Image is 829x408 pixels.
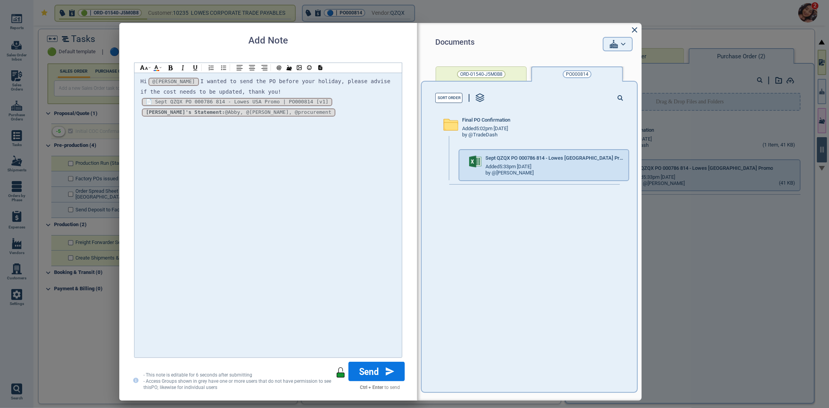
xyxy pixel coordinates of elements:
[566,70,588,78] span: PO000814
[208,65,215,71] img: NL
[485,164,531,170] span: Added 5:33pm [DATE]
[261,65,268,71] img: AR
[167,65,174,71] img: B
[277,65,281,70] img: @
[225,109,332,116] div: @Abby, @[PERSON_NAME], @procurement
[140,78,394,95] span: I wanted to send the PO before your holiday, please advise if the cost needs to be updated, thank...
[248,35,288,46] h2: Add Note
[435,93,462,103] button: Sort Order
[140,78,147,84] span: Hi
[460,70,503,78] span: ORD-01540-J5M0B8
[360,385,400,391] label: to send
[140,65,148,70] img: hl
[462,126,508,132] span: Added 5:02pm [DATE]
[143,372,252,378] span: - This note is editable for 6 seconds after submitting
[462,117,510,123] span: Final PO Confirmation
[485,170,534,176] div: by @[PERSON_NAME]
[146,109,331,116] div: [PERSON_NAME]'s Statement:
[485,155,624,161] span: Sept QZQX PO 000786 814 - Lowes [GEOGRAPHIC_DATA] Promo
[148,67,151,68] img: ad
[152,78,195,85] div: @[PERSON_NAME]
[286,65,292,71] img: /
[307,65,312,70] img: emoji
[180,65,186,71] img: I
[469,155,482,168] img: excel
[360,385,383,390] strong: Ctrl + Enter
[220,65,227,71] img: BL
[159,67,162,68] img: ad
[249,65,255,71] img: AC
[349,362,405,381] button: Send
[462,132,497,138] div: by @TradeDash
[143,378,331,390] span: - Access Groups shown in grey have one or more users that do not have permission to see this PO ;...
[154,65,158,69] img: AIcon
[435,38,475,51] span: Documents
[236,65,243,71] img: AL
[297,65,302,70] img: img
[143,99,332,105] span: 📄 Sept QZQX PO 000786 814 - Lowes USA Promo | PO000814 [v1]
[192,65,199,71] img: U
